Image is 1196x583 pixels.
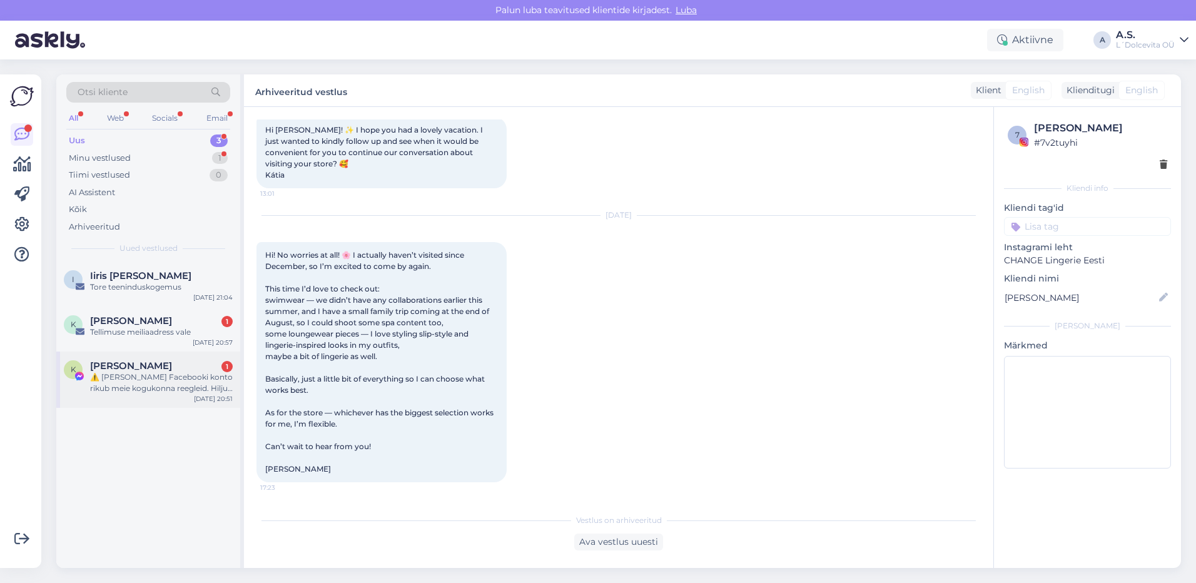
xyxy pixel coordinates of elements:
div: Ava vestlus uuesti [574,534,663,550]
span: English [1125,84,1158,97]
div: Klienditugi [1062,84,1115,97]
span: 7 [1015,130,1020,139]
span: Kristiina Judin [90,315,172,327]
div: 1 [221,361,233,372]
img: Askly Logo [10,84,34,108]
div: 3 [210,134,228,147]
div: [PERSON_NAME] [1034,121,1167,136]
div: Socials [149,110,180,126]
div: Tellimuse meiliaadress vale [90,327,233,338]
div: Arhiveeritud [69,221,120,233]
div: All [66,110,81,126]
span: K [71,365,76,374]
div: Email [204,110,230,126]
div: 0 [210,169,228,181]
div: Tore teeninduskogemus [90,281,233,293]
div: [DATE] 20:51 [194,394,233,403]
span: Vestlus on arhiveeritud [576,515,662,526]
div: Tiimi vestlused [69,169,130,181]
div: [DATE] [256,210,981,221]
label: Arhiveeritud vestlus [255,82,347,99]
span: I [72,275,74,284]
div: L´Dolcevita OÜ [1116,40,1175,50]
div: A.S. [1116,30,1175,40]
div: [DATE] 21:04 [193,293,233,302]
p: Instagrami leht [1004,241,1171,254]
span: K [71,320,76,329]
span: Luba [672,4,701,16]
span: Hi [PERSON_NAME]! ✨ I hope you had a lovely vacation. I just wanted to kindly follow up and see w... [265,125,485,180]
span: 13:01 [260,189,307,198]
div: 1 [221,316,233,327]
p: CHANGE Lingerie Eesti [1004,254,1171,267]
div: Aktiivne [987,29,1063,51]
div: A [1093,31,1111,49]
input: Lisa nimi [1005,291,1157,305]
p: Kliendi nimi [1004,272,1171,285]
div: Web [104,110,126,126]
span: Hi! No worries at all! 🌸 I actually haven’t visited since December, so I’m excited to come by aga... [265,250,495,474]
div: Minu vestlused [69,152,131,165]
div: Kõik [69,203,87,216]
div: [PERSON_NAME] [1004,320,1171,332]
p: Märkmed [1004,339,1171,352]
div: Kliendi info [1004,183,1171,194]
input: Lisa tag [1004,217,1171,236]
div: Uus [69,134,85,147]
p: Kliendi tag'id [1004,201,1171,215]
div: [DATE] 20:57 [193,338,233,347]
div: 1 [212,152,228,165]
span: Uued vestlused [119,243,178,254]
span: Iiris Karmel Arula [90,270,191,281]
span: 17:23 [260,483,307,492]
span: English [1012,84,1045,97]
div: ⚠️ [PERSON_NAME] Facebooki konto rikub meie kogukonna reegleid. Hiljuti on meie süsteem saanud ka... [90,372,233,394]
a: A.S.L´Dolcevita OÜ [1116,30,1188,50]
span: Otsi kliente [78,86,128,99]
div: # 7v2tuyhi [1034,136,1167,150]
div: Klient [971,84,1001,97]
div: AI Assistent [69,186,115,199]
span: Kamogelo Ngobeni [90,360,172,372]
